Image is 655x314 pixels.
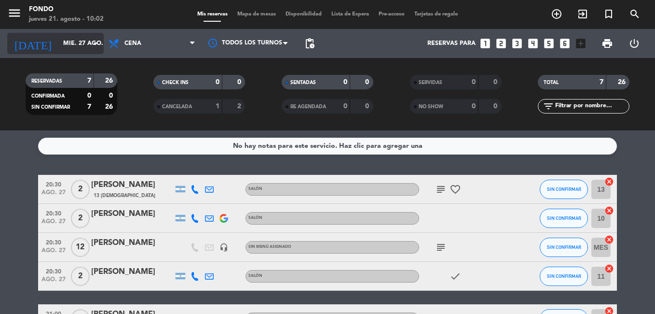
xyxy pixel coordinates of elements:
strong: 26 [105,103,115,110]
span: 2 [71,267,90,286]
div: [PERSON_NAME] [91,179,173,191]
span: pending_actions [304,38,315,49]
span: 2 [71,180,90,199]
strong: 2 [237,103,243,110]
strong: 0 [87,92,91,99]
i: looks_6 [559,37,571,50]
input: Filtrar por nombre... [554,101,629,112]
span: SIN CONFIRMAR [547,244,581,250]
span: 12 [71,238,90,257]
i: looks_two [495,37,507,50]
span: 13 [DEMOGRAPHIC_DATA] [94,192,155,200]
i: cancel [604,177,614,186]
div: [PERSON_NAME] [91,237,173,249]
i: subject [435,242,447,253]
div: jueves 21. agosto - 10:02 [29,14,104,24]
strong: 0 [216,79,219,86]
span: SALÓN [248,274,262,278]
span: 20:30 [41,236,66,247]
span: NO SHOW [419,104,443,109]
i: subject [435,184,447,195]
span: Reservas para [427,40,476,47]
span: Mapa de mesas [232,12,281,17]
span: ago. 27 [41,218,66,229]
strong: 0 [365,79,371,86]
span: 20:30 [41,265,66,276]
strong: 0 [109,92,115,99]
span: Pre-acceso [374,12,409,17]
i: cancel [604,235,614,244]
i: cancel [604,206,614,215]
i: filter_list [543,100,554,112]
span: RE AGENDADA [290,104,326,109]
strong: 0 [365,103,371,110]
strong: 0 [472,103,476,110]
div: LOG OUT [621,29,648,58]
strong: 26 [105,77,115,84]
span: SIN CONFIRMAR [547,273,581,279]
span: Sin menú asignado [248,245,291,249]
i: power_settings_new [628,38,640,49]
i: favorite_border [450,184,461,195]
span: SIN CONFIRMAR [31,105,70,110]
strong: 1 [216,103,219,110]
i: check [450,271,461,282]
span: Disponibilidad [281,12,327,17]
strong: 0 [493,103,499,110]
button: SIN CONFIRMAR [540,209,588,228]
i: menu [7,6,22,20]
span: SENTADAS [290,80,316,85]
span: ago. 27 [41,189,66,200]
strong: 0 [343,79,347,86]
strong: 7 [87,77,91,84]
span: ago. 27 [41,276,66,287]
i: search [629,8,641,20]
strong: 0 [237,79,243,86]
i: looks_3 [511,37,523,50]
span: 20:30 [41,178,66,189]
span: ago. 27 [41,247,66,258]
i: cancel [604,264,614,273]
i: exit_to_app [577,8,588,20]
span: CONFIRMADA [31,94,65,99]
button: SIN CONFIRMAR [540,180,588,199]
img: google-logo.png [219,214,228,223]
span: RESERVADAS [31,79,62,84]
span: TOTAL [544,80,559,85]
strong: 0 [472,79,476,86]
div: No hay notas para este servicio. Haz clic para agregar una [233,141,423,152]
span: 20:30 [41,207,66,218]
span: Mis reservas [192,12,232,17]
i: looks_one [479,37,491,50]
strong: 7 [600,79,603,86]
i: looks_5 [543,37,555,50]
i: headset_mic [219,243,228,252]
span: Cena [124,40,141,47]
span: 2 [71,209,90,228]
i: looks_4 [527,37,539,50]
div: Fondo [29,5,104,14]
span: SERVIDAS [419,80,442,85]
span: Tarjetas de regalo [409,12,463,17]
button: menu [7,6,22,24]
span: print [601,38,613,49]
button: SIN CONFIRMAR [540,267,588,286]
span: CANCELADA [162,104,192,109]
div: [PERSON_NAME] [91,266,173,278]
span: SIN CONFIRMAR [547,186,581,192]
span: SALÓN [248,216,262,220]
span: SIN CONFIRMAR [547,215,581,221]
button: SIN CONFIRMAR [540,238,588,257]
span: SALÓN [248,187,262,191]
strong: 7 [87,103,91,110]
i: add_circle_outline [551,8,562,20]
span: CHECK INS [162,80,189,85]
strong: 0 [343,103,347,110]
i: arrow_drop_down [90,38,101,49]
i: [DATE] [7,33,58,54]
div: [PERSON_NAME] [91,208,173,220]
i: add_box [574,37,587,50]
span: Lista de Espera [327,12,374,17]
strong: 26 [618,79,628,86]
i: turned_in_not [603,8,614,20]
